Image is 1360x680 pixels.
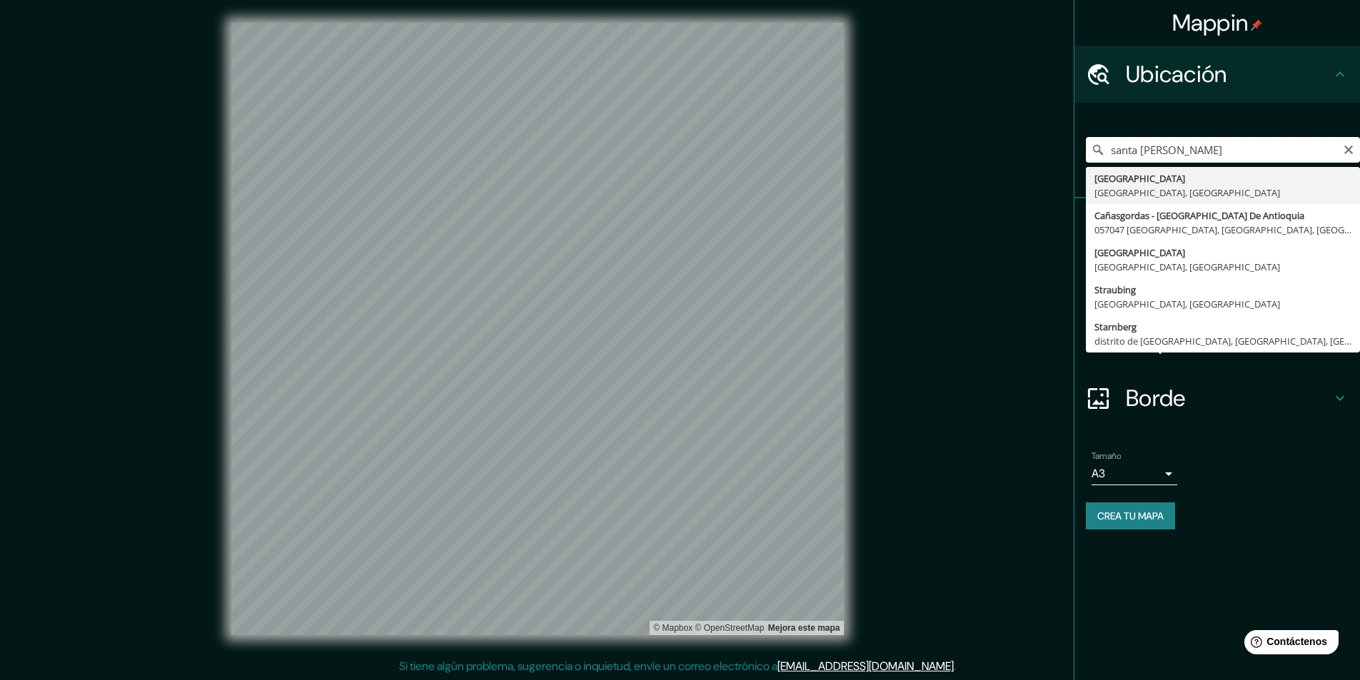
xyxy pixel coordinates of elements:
[1094,186,1280,199] font: [GEOGRAPHIC_DATA], [GEOGRAPHIC_DATA]
[1233,624,1344,664] iframe: Lanzador de widgets de ayuda
[399,659,777,674] font: Si tiene algún problema, sugerencia o inquietud, envíe un correo electrónico a
[1251,19,1262,31] img: pin-icon.png
[1172,8,1249,38] font: Mappin
[1094,298,1280,310] font: [GEOGRAPHIC_DATA], [GEOGRAPHIC_DATA]
[695,623,765,633] font: © OpenStreetMap
[1092,450,1121,462] font: Tamaño
[768,623,840,633] a: Comentarios sobre el mapa
[1126,383,1186,413] font: Borde
[1126,59,1227,89] font: Ubicación
[1074,313,1360,370] div: Disposición
[1086,502,1175,529] button: Crea tu mapa
[1074,370,1360,427] div: Borde
[1092,466,1105,481] font: A3
[956,658,958,674] font: .
[653,623,692,633] a: Mapbox
[954,659,956,674] font: .
[1343,142,1354,156] button: Claro
[1092,462,1177,485] div: A3
[1094,172,1185,185] font: [GEOGRAPHIC_DATA]
[1094,320,1137,333] font: Starnberg
[1086,137,1360,163] input: Elige tu ciudad o zona
[768,623,840,633] font: Mejora este mapa
[653,623,692,633] font: © Mapbox
[1074,255,1360,313] div: Estilo
[1097,509,1164,522] font: Crea tu mapa
[1094,246,1185,259] font: [GEOGRAPHIC_DATA]
[1074,198,1360,255] div: Patas
[695,623,765,633] a: Mapa de calles abierto
[777,659,954,674] a: [EMAIL_ADDRESS][DOMAIN_NAME]
[1094,260,1280,273] font: [GEOGRAPHIC_DATA], [GEOGRAPHIC_DATA]
[1094,209,1304,222] font: Cañasgordas - [GEOGRAPHIC_DATA] De Antioquia
[1094,283,1136,296] font: Straubing
[958,658,961,674] font: .
[1074,46,1360,103] div: Ubicación
[231,23,844,635] canvas: Mapa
